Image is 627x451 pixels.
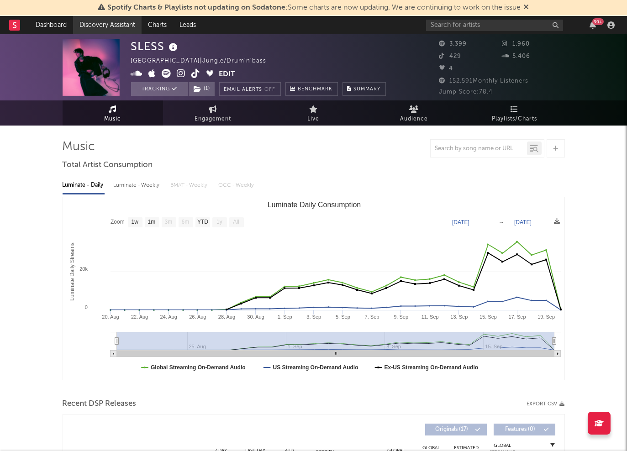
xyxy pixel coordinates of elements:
[298,84,333,95] span: Benchmark
[188,82,215,96] span: ( 1 )
[189,314,206,320] text: 26. Aug
[29,16,73,34] a: Dashboard
[524,4,529,11] span: Dismiss
[219,69,236,80] button: Edit
[216,219,222,225] text: 1y
[508,314,526,320] text: 17. Sep
[84,304,87,310] text: 0
[265,87,276,92] em: Off
[79,266,88,272] text: 20k
[263,100,364,126] a: Live
[452,219,469,225] text: [DATE]
[114,178,162,193] div: Luminate - Weekly
[131,39,180,54] div: SLESS
[308,114,320,125] span: Live
[400,114,428,125] span: Audience
[306,314,321,320] text: 3. Sep
[502,41,530,47] span: 1.960
[218,314,235,320] text: 28. Aug
[537,314,555,320] text: 19. Sep
[514,219,532,225] text: [DATE]
[131,219,138,225] text: 1w
[439,41,467,47] span: 3.399
[479,314,497,320] text: 15. Sep
[431,145,527,152] input: Search by song name or URL
[499,219,504,225] text: →
[233,219,239,225] text: All
[163,100,263,126] a: Engagement
[502,53,530,59] span: 5.406
[342,82,386,96] button: Summary
[181,219,189,225] text: 6m
[439,89,493,95] span: Jump Score: 78.4
[335,314,350,320] text: 5. Sep
[494,424,555,435] button: Features(0)
[63,399,137,409] span: Recent DSP Releases
[384,364,478,371] text: Ex-US Streaming On-Demand Audio
[108,4,286,11] span: Spotify Charts & Playlists not updating on Sodatone
[439,78,529,84] span: 152.591 Monthly Listeners
[164,219,172,225] text: 3m
[364,100,464,126] a: Audience
[63,197,565,380] svg: Luminate Daily Consumption
[354,87,381,92] span: Summary
[142,16,173,34] a: Charts
[151,364,246,371] text: Global Streaming On-Demand Audio
[68,242,75,300] text: Luminate Daily Streams
[148,219,155,225] text: 1m
[131,314,148,320] text: 22. Aug
[364,314,379,320] text: 7. Sep
[197,219,208,225] text: YTD
[394,314,408,320] text: 9. Sep
[247,314,264,320] text: 30. Aug
[108,4,521,11] span: : Some charts are now updating. We are continuing to work on the issue
[189,82,215,96] button: (1)
[426,20,563,31] input: Search for artists
[590,21,596,29] button: 99+
[104,114,121,125] span: Music
[527,401,565,407] button: Export CSV
[592,18,604,25] div: 99 +
[63,160,153,171] span: Total Artist Consumption
[102,314,119,320] text: 20. Aug
[195,114,232,125] span: Engagement
[131,82,188,96] button: Tracking
[285,82,338,96] a: Benchmark
[219,82,281,96] button: Email AlertsOff
[160,314,177,320] text: 24. Aug
[492,114,537,125] span: Playlists/Charts
[450,314,468,320] text: 13. Sep
[111,219,125,225] text: Zoom
[173,16,202,34] a: Leads
[273,364,358,371] text: US Streaming On-Demand Audio
[464,100,565,126] a: Playlists/Charts
[267,201,361,209] text: Luminate Daily Consumption
[63,178,105,193] div: Luminate - Daily
[500,427,542,432] span: Features ( 0 )
[439,66,453,72] span: 4
[421,314,438,320] text: 11. Sep
[431,427,473,432] span: Originals ( 17 )
[63,100,163,126] a: Music
[131,56,277,67] div: [GEOGRAPHIC_DATA] | Jungle/Drum'n'bass
[277,314,292,320] text: 1. Sep
[73,16,142,34] a: Discovery Assistant
[425,424,487,435] button: Originals(17)
[439,53,462,59] span: 429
